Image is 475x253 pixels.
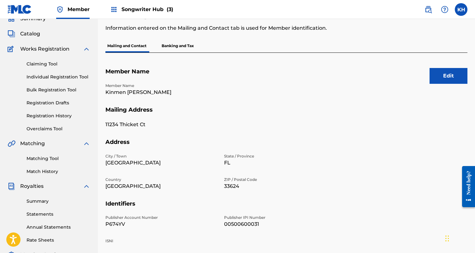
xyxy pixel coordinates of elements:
h5: Address [105,139,467,153]
span: Royalties [20,182,44,190]
img: Works Registration [8,45,16,53]
p: ZIP / Postal Code [224,177,335,182]
a: Claiming Tool [27,61,90,67]
p: Member Name [105,83,217,89]
a: Match History [27,168,90,175]
p: [GEOGRAPHIC_DATA] [105,159,217,167]
p: Banking and Tax [160,39,196,52]
a: Matching Tool [27,155,90,162]
iframe: Resource Center [457,161,475,213]
a: Registration History [27,113,90,119]
img: expand [83,45,90,53]
a: Summary [27,198,90,205]
iframe: Chat Widget [443,223,475,253]
a: Public Search [422,3,435,16]
a: Rate Sheets [27,237,90,244]
p: Information entered on the Mailing and Contact tab is used for Member identification. [105,24,384,32]
img: Top Rightsholder [56,6,64,13]
p: State / Province [224,153,335,159]
img: Matching [8,140,15,147]
span: Matching [20,140,45,147]
img: search [425,6,432,13]
img: expand [83,140,90,147]
div: Help [438,3,451,16]
a: Bulk Registration Tool [27,87,90,93]
p: FL [224,159,335,167]
p: Publisher IPI Number [224,215,335,220]
a: Overclaims Tool [27,126,90,132]
img: expand [83,182,90,190]
img: help [441,6,448,13]
button: Edit [430,68,467,84]
a: Statements [27,211,90,218]
img: Catalog [8,30,15,38]
p: [GEOGRAPHIC_DATA] [105,182,217,190]
span: Member [68,6,90,13]
div: Drag [445,229,449,248]
p: ISNI [105,238,217,244]
p: Mailing and Contact [105,39,148,52]
p: Kinmen [PERSON_NAME] [105,89,217,96]
p: 00500600031 [224,220,335,228]
p: 33624 [224,182,335,190]
span: Songwriter Hub [122,6,173,13]
span: (3) [167,6,173,12]
p: Publisher Account Number [105,215,217,220]
h5: Member Name [105,68,467,83]
img: Top Rightsholders [110,6,118,13]
span: Catalog [20,30,40,38]
p: City / Town [105,153,217,159]
img: Royalties [8,182,15,190]
h5: Identifiers [105,200,467,215]
a: CatalogCatalog [8,30,40,38]
p: Country [105,177,217,182]
a: SummarySummary [8,15,46,22]
a: Registration Drafts [27,100,90,106]
h5: Mailing Address [105,106,467,121]
a: Annual Statements [27,224,90,231]
div: User Menu [455,3,467,16]
a: Individual Registration Tool [27,74,90,80]
span: Works Registration [20,45,69,53]
p: P674YV [105,220,217,228]
img: MLC Logo [8,5,32,14]
p: 11234 Thicket Ct [105,121,217,128]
